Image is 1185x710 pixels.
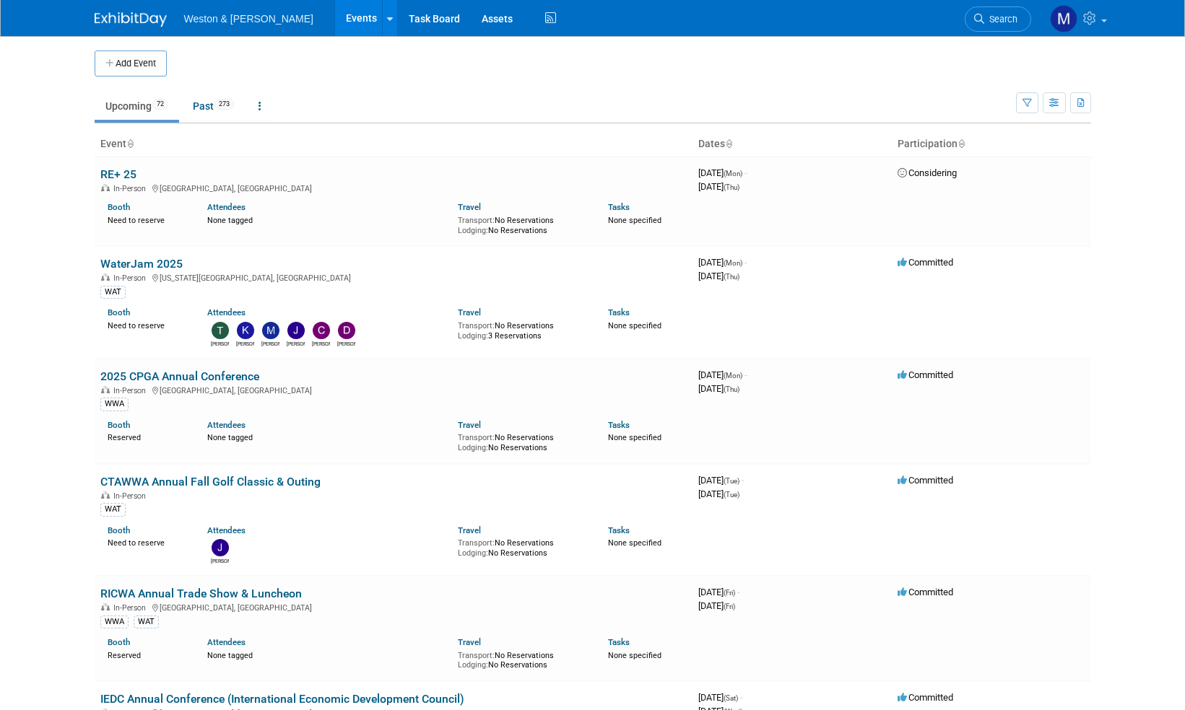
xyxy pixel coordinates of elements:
[287,339,305,348] div: Jason Gillespie
[698,475,744,486] span: [DATE]
[100,271,687,283] div: [US_STATE][GEOGRAPHIC_DATA], [GEOGRAPHIC_DATA]
[312,339,330,348] div: Charles Gant
[745,167,747,178] span: -
[698,369,747,380] span: [DATE]
[100,398,129,411] div: WWA
[101,603,110,610] img: In-Person Event
[182,92,245,120] a: Past273
[100,503,126,516] div: WAT
[608,538,661,548] span: None specified
[458,433,495,442] span: Transport:
[108,637,130,647] a: Booth
[113,603,150,613] span: In-Person
[458,202,481,212] a: Travel
[698,257,747,268] span: [DATE]
[207,637,246,647] a: Attendees
[458,226,488,235] span: Lodging:
[108,648,186,661] div: Reserved
[108,525,130,535] a: Booth
[100,182,687,193] div: [GEOGRAPHIC_DATA], [GEOGRAPHIC_DATA]
[724,602,735,610] span: (Fri)
[236,339,254,348] div: Kevin MacKinnon
[458,443,488,452] span: Lodging:
[337,339,355,348] div: David Black
[134,615,159,628] div: WAT
[458,548,488,558] span: Lodging:
[898,587,953,597] span: Committed
[108,535,186,548] div: Need to reserve
[608,307,630,317] a: Tasks
[207,525,246,535] a: Attendees
[152,99,168,110] span: 72
[958,138,965,149] a: Sort by Participation Type
[608,420,630,430] a: Tasks
[898,369,953,380] span: Committed
[724,694,738,702] span: (Sat)
[212,322,229,339] img: Tony Zerilli
[698,600,735,611] span: [DATE]
[458,538,495,548] span: Transport:
[100,167,136,181] a: RE+ 25
[898,475,953,486] span: Committed
[742,475,744,486] span: -
[126,138,134,149] a: Sort by Event Name
[608,651,661,660] span: None specified
[101,386,110,393] img: In-Person Event
[108,430,186,443] div: Reserved
[698,587,739,597] span: [DATE]
[458,216,495,225] span: Transport:
[211,556,229,565] div: John Jolls
[113,273,150,283] span: In-Person
[458,331,488,341] span: Lodging:
[898,167,957,178] span: Considering
[211,339,229,348] div: Tony Zerilli
[724,589,735,597] span: (Fri)
[740,692,742,703] span: -
[100,615,129,628] div: WWA
[724,477,739,485] span: (Tue)
[101,273,110,281] img: In-Person Event
[725,138,732,149] a: Sort by Start Date
[608,637,630,647] a: Tasks
[100,286,126,299] div: WAT
[95,12,167,27] img: ExhibitDay
[1050,5,1077,32] img: Mary Ann Trujillo
[95,92,179,120] a: Upcoming72
[458,307,481,317] a: Travel
[458,535,586,558] div: No Reservations No Reservations
[608,433,661,442] span: None specified
[287,322,305,339] img: Jason Gillespie
[100,692,464,706] a: IEDC Annual Conference (International Economic Development Council)
[207,202,246,212] a: Attendees
[207,213,447,226] div: None tagged
[698,181,739,192] span: [DATE]
[724,385,739,393] span: (Thu)
[237,322,254,339] img: Kevin MacKinnon
[898,257,953,268] span: Committed
[100,475,321,488] a: CTAWWA Annual Fall Golf Classic & Outing
[458,321,495,330] span: Transport:
[108,213,186,226] div: Need to reserve
[745,257,747,268] span: -
[898,692,953,703] span: Committed
[458,651,495,660] span: Transport:
[184,13,313,25] span: Weston & [PERSON_NAME]
[724,372,742,380] span: (Mon)
[100,384,687,395] div: [GEOGRAPHIC_DATA], [GEOGRAPHIC_DATA]
[212,539,229,556] img: John Jolls
[101,184,110,191] img: In-Person Event
[207,430,447,443] div: None tagged
[608,525,630,535] a: Tasks
[458,318,586,341] div: No Reservations 3 Reservations
[458,637,481,647] a: Travel
[458,660,488,670] span: Lodging:
[724,491,739,499] span: (Tue)
[100,587,302,600] a: RICWA Annual Trade Show & Luncheon
[458,525,481,535] a: Travel
[965,6,1031,32] a: Search
[313,322,330,339] img: Charles Gant
[100,257,183,271] a: WaterJam 2025
[698,167,747,178] span: [DATE]
[108,420,130,430] a: Booth
[698,271,739,281] span: [DATE]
